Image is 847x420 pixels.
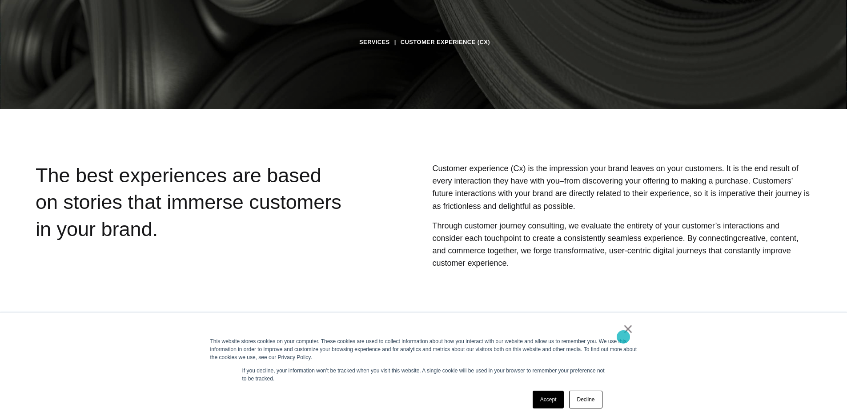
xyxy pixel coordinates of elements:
[210,337,637,361] div: This website stores cookies on your computer. These cookies are used to collect information about...
[242,367,605,383] p: If you decline, your information won’t be tracked when you visit this website. A single cookie wi...
[569,391,602,408] a: Decline
[359,36,390,49] a: Services
[623,325,634,333] a: ×
[533,391,564,408] a: Accept
[432,234,798,268] span: creative, content, and commerce together, we forge transformative, user-centric digital journeys ...
[401,36,490,49] a: Customer Experience (CX)
[432,221,779,243] span: Through customer journey consulting, we evaluate the entirety of your customer’s interactions and...
[36,162,349,312] div: The best experiences are based on stories that immerse customers in your brand.
[432,162,811,212] p: Customer experience (Cx) is the impression your brand leaves on your customers. It is the end res...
